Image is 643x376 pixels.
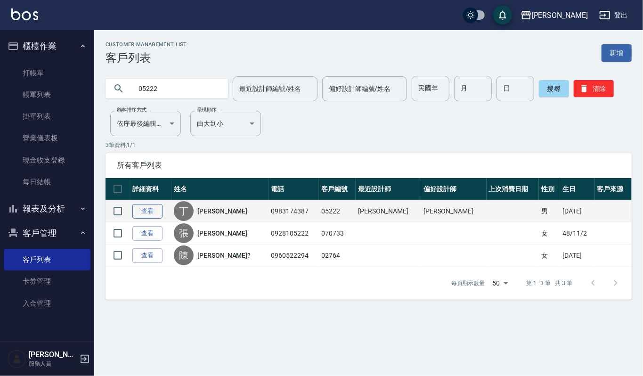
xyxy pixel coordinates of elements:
div: 50 [489,270,512,296]
th: 上次消費日期 [487,178,539,200]
a: 每日結帳 [4,171,90,193]
a: 營業儀表板 [4,127,90,149]
td: [PERSON_NAME] [356,200,421,222]
label: 呈現順序 [197,106,217,114]
p: 3 筆資料, 1 / 1 [106,141,632,149]
a: 客戶列表 [4,249,90,270]
h3: 客戶列表 [106,51,187,65]
th: 姓名 [171,178,269,200]
td: 02764 [319,245,356,267]
th: 最近設計師 [356,178,421,200]
span: 所有客戶列表 [117,161,620,170]
a: 新增 [602,44,632,62]
td: [PERSON_NAME] [421,200,487,222]
button: [PERSON_NAME] [517,6,592,25]
button: 搜尋 [539,80,569,97]
div: 依序最後編輯時間 [110,111,181,136]
a: [PERSON_NAME]? [197,251,251,260]
a: 打帳單 [4,62,90,84]
td: [DATE] [560,200,594,222]
p: 第 1–3 筆 共 3 筆 [527,279,572,287]
th: 詳細資料 [130,178,171,200]
button: 登出 [595,7,632,24]
a: [PERSON_NAME] [197,206,247,216]
p: 服務人員 [29,360,77,368]
td: 0928105222 [269,222,319,245]
button: save [493,6,512,25]
button: 報表及分析 [4,196,90,221]
button: 客戶管理 [4,221,90,245]
a: 卡券管理 [4,270,90,292]
div: [PERSON_NAME] [532,9,588,21]
th: 偏好設計師 [421,178,487,200]
td: 0960522294 [269,245,319,267]
td: 女 [539,245,560,267]
th: 電話 [269,178,319,200]
a: 掛單列表 [4,106,90,127]
label: 顧客排序方式 [117,106,147,114]
td: 48/11/2 [560,222,594,245]
div: 張 [174,223,194,243]
input: 搜尋關鍵字 [132,76,220,101]
p: 每頁顯示數量 [451,279,485,287]
a: [PERSON_NAME] [197,229,247,238]
img: Person [8,350,26,368]
a: 帳單列表 [4,84,90,106]
h5: [PERSON_NAME] [29,350,77,360]
td: 070733 [319,222,356,245]
a: 入金管理 [4,293,90,314]
td: [DATE] [560,245,594,267]
div: 陳 [174,245,194,265]
a: 查看 [132,248,163,263]
div: 由大到小 [190,111,261,136]
td: 男 [539,200,560,222]
a: 查看 [132,226,163,241]
div: 丁 [174,201,194,221]
td: 05222 [319,200,356,222]
th: 生日 [560,178,594,200]
th: 性別 [539,178,560,200]
a: 現金收支登錄 [4,149,90,171]
td: 女 [539,222,560,245]
a: 查看 [132,204,163,219]
h2: Customer Management List [106,41,187,48]
th: 客戶編號 [319,178,356,200]
th: 客戶來源 [595,178,632,200]
button: 清除 [574,80,614,97]
button: 櫃檯作業 [4,34,90,58]
td: 0983174387 [269,200,319,222]
img: Logo [11,8,38,20]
